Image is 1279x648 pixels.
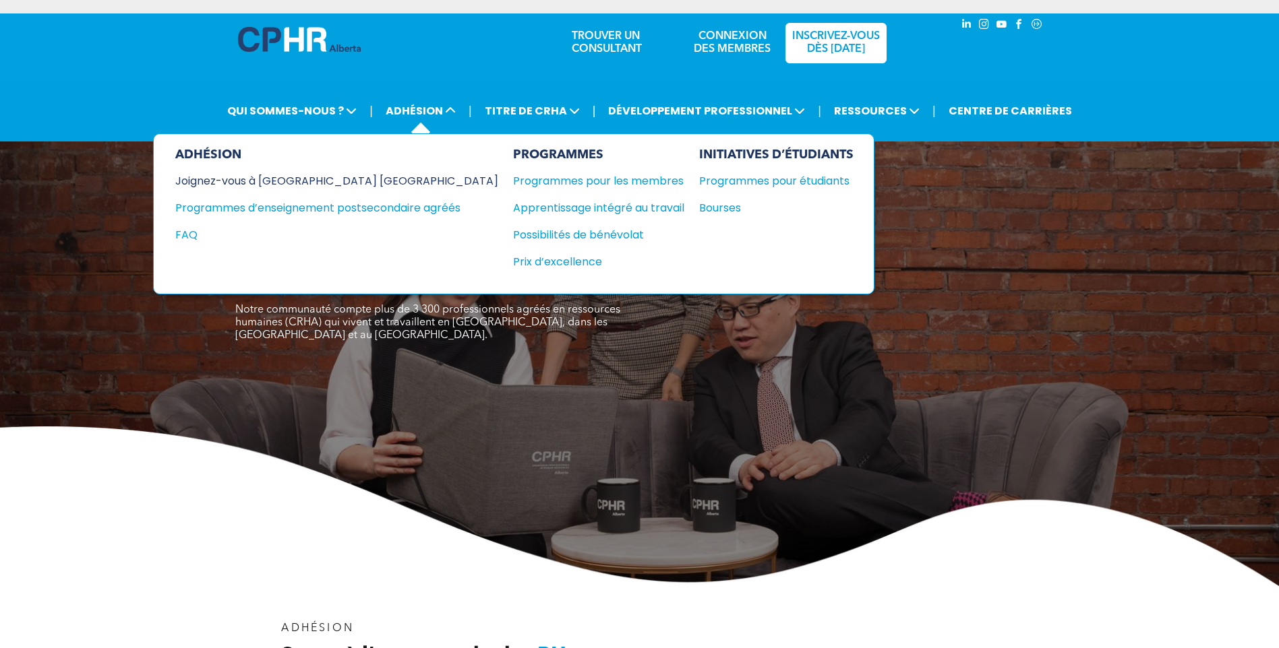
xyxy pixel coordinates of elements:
[694,31,771,55] a: CONNEXION DES MEMBRES
[699,148,854,162] div: INITIATIVES D’ÉTUDIANTS
[469,97,472,125] li: |
[791,30,881,56] span: INSCRIVEZ-VOUS DÈS [DATE]
[593,97,596,125] li: |
[994,17,1009,35] a: Youtube
[281,623,354,634] span: ADHÉSION
[1012,17,1027,35] a: Sur Facebook
[175,199,498,216] a: Programmes d’enseignement postsecondaire agréés
[238,27,361,52] img: Un logo bleu et blanc pour cp alberta
[513,199,667,216] div: Apprentissage intégré au travail
[699,199,838,216] div: Bourses
[369,97,373,125] li: |
[959,17,974,35] a: Linkedin
[513,172,667,189] div: Programmes pour les membres
[386,103,443,119] font: ADHÉSION
[235,304,620,341] span: Notre communauté compte plus de 3 300 professionnels agréés en ressources humaines (CRHA) qui viv...
[572,31,642,55] a: TROUVER UN CONSULTANT
[175,226,466,243] div: FAQ
[932,97,936,125] li: |
[175,148,498,162] div: ADHÉSION
[699,172,838,189] div: Programmes pour étudiants
[513,148,684,162] div: PROGRAMMES
[175,172,498,189] a: Joignez-vous à [GEOGRAPHIC_DATA] [GEOGRAPHIC_DATA]
[485,103,567,119] font: TITRE DE CRHA
[977,17,992,35] a: Sur Instagram
[227,103,344,119] font: QUI SOMMES-NOUS ?
[818,97,821,125] li: |
[175,226,498,243] a: FAQ
[834,103,907,119] font: RESSOURCES
[513,226,684,243] a: Possibilités de bénévolat
[785,23,887,63] a: INSCRIVEZ-VOUS DÈS [DATE]
[945,98,1076,123] a: CENTRE DE CARRIÈRES
[608,103,792,119] font: DÉVELOPPEMENT PROFESSIONNEL
[513,199,684,216] a: Apprentissage intégré au travail
[513,172,684,189] a: Programmes pour les membres
[513,226,667,243] div: Possibilités de bénévolat
[513,253,684,270] a: Prix d’excellence
[175,199,466,216] div: Programmes d’enseignement postsecondaire agréés
[699,199,854,216] a: Bourses
[175,172,466,189] div: Joignez-vous à [GEOGRAPHIC_DATA] [GEOGRAPHIC_DATA]
[1030,17,1044,35] a: Réseaux sociaux
[513,253,667,270] div: Prix d’excellence
[699,172,854,189] a: Programmes pour étudiants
